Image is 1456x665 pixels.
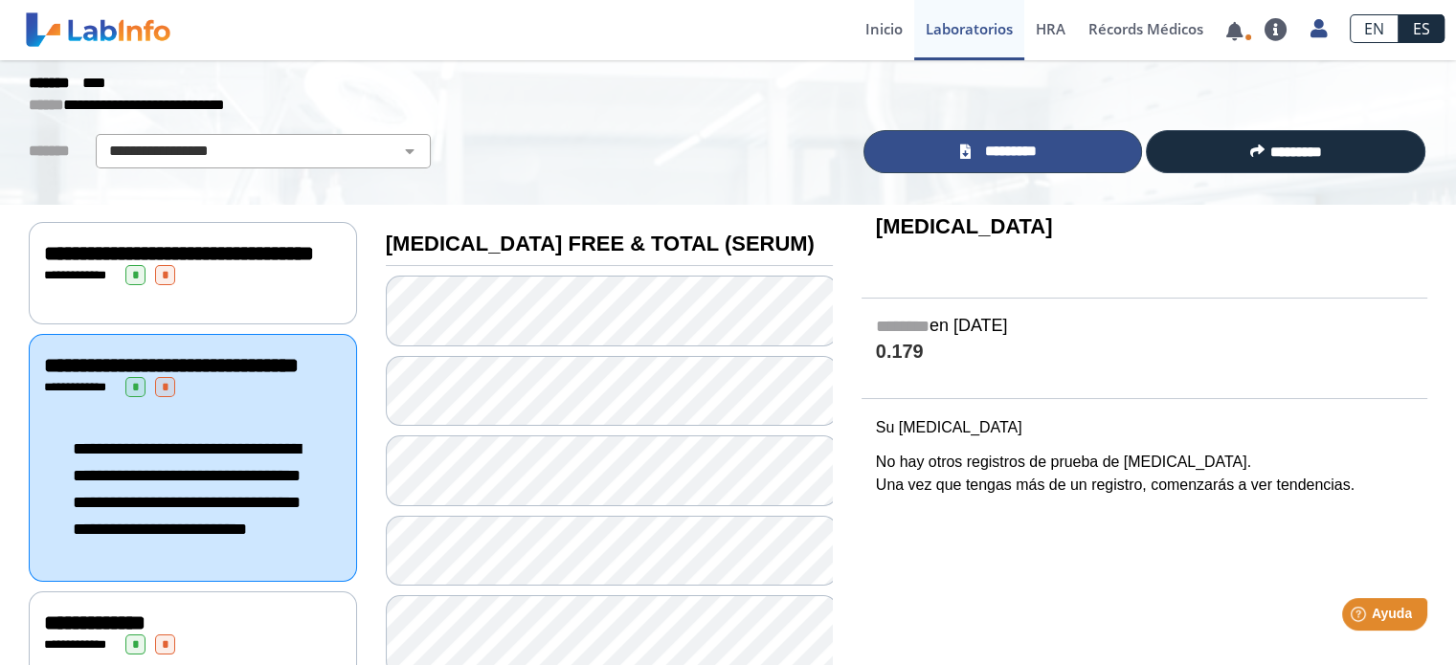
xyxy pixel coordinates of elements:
h4: 0.179 [876,341,1413,365]
a: EN [1350,14,1399,43]
a: ES [1399,14,1445,43]
p: No hay otros registros de prueba de [MEDICAL_DATA]. Una vez que tengas más de un registro, comenz... [876,451,1413,497]
p: Su [MEDICAL_DATA] [876,416,1413,439]
h5: en [DATE] [876,316,1413,338]
b: [MEDICAL_DATA] [876,214,1053,238]
span: HRA [1036,19,1065,38]
iframe: Help widget launcher [1286,590,1435,644]
b: [MEDICAL_DATA] FREE & TOTAL (SERUM) [386,232,815,255]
